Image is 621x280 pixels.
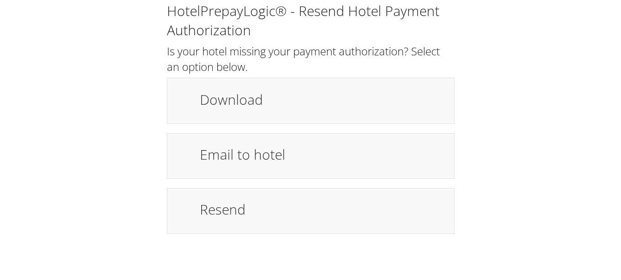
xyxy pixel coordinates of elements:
[200,199,445,220] h1: Resend
[200,144,445,165] h1: Email to hotel
[167,43,455,74] h2: Is your hotel missing your payment authorization? Select an option below.
[167,188,455,234] a: Resend
[200,89,445,110] h1: Download
[167,133,455,179] a: Email to hotel
[167,1,455,40] h1: HotelPrepayLogic® - Resend Hotel Payment Authorization
[167,78,455,124] a: Download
